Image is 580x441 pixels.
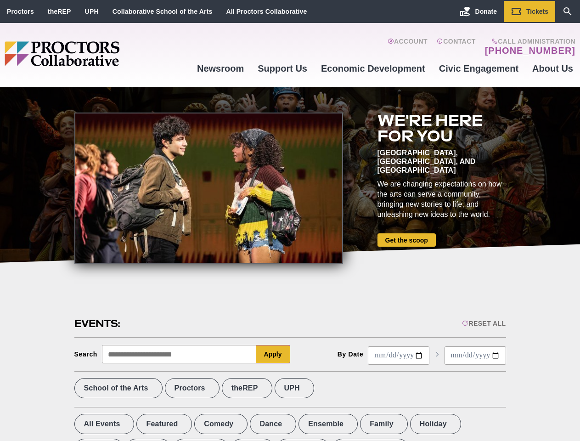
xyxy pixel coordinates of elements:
span: Call Administration [482,38,575,45]
a: [PHONE_NUMBER] [485,45,575,56]
label: Featured [136,414,192,434]
a: theREP [48,8,71,15]
a: Proctors [7,8,34,15]
div: Reset All [462,320,506,327]
a: All Proctors Collaborative [226,8,307,15]
h2: We're here for you [377,113,506,144]
a: Support Us [251,56,314,81]
a: Collaborative School of the Arts [113,8,213,15]
label: theREP [222,378,272,398]
label: UPH [275,378,314,398]
a: Search [555,1,580,22]
img: Proctors logo [5,41,190,66]
a: Donate [453,1,504,22]
div: [GEOGRAPHIC_DATA], [GEOGRAPHIC_DATA], and [GEOGRAPHIC_DATA] [377,148,506,175]
div: By Date [338,351,364,358]
span: Donate [475,8,497,15]
button: Apply [256,345,290,363]
a: Tickets [504,1,555,22]
a: Contact [437,38,476,56]
span: Tickets [526,8,548,15]
label: Proctors [165,378,220,398]
a: Civic Engagement [432,56,525,81]
label: Comedy [194,414,248,434]
label: Dance [250,414,296,434]
a: Newsroom [190,56,251,81]
div: We are changing expectations on how the arts can serve a community, bringing new stories to life,... [377,179,506,220]
a: Economic Development [314,56,432,81]
a: About Us [525,56,580,81]
a: Get the scoop [377,233,436,247]
a: UPH [85,8,99,15]
h2: Events: [74,317,122,331]
label: School of the Arts [74,378,163,398]
label: Ensemble [298,414,358,434]
label: All Events [74,414,135,434]
a: Account [388,38,428,56]
label: Holiday [410,414,461,434]
label: Family [360,414,408,434]
div: Search [74,351,98,358]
